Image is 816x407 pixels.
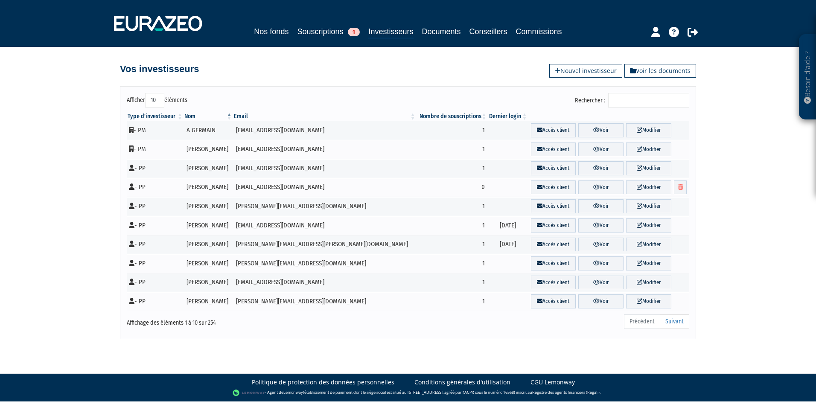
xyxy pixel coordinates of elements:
a: Modifier [626,218,671,233]
td: [EMAIL_ADDRESS][DOMAIN_NAME] [233,121,417,140]
a: Nos fonds [254,26,289,38]
h4: Vos investisseurs [120,64,199,74]
td: - PP [127,178,184,197]
td: 1 [417,121,488,140]
a: Investisseurs [368,26,413,39]
a: Modifier [626,161,671,175]
td: - PP [127,292,184,311]
a: Modifier [626,199,671,213]
td: - PM [127,140,184,159]
label: Rechercher : [575,93,689,108]
a: Voir [578,218,624,233]
td: - PP [127,216,184,235]
td: [PERSON_NAME][EMAIL_ADDRESS][PERSON_NAME][DOMAIN_NAME] [233,235,417,254]
th: Email : activer pour trier la colonne par ordre croissant [233,112,417,121]
a: Modifier [626,123,671,137]
td: - PP [127,159,184,178]
th: Nom : activer pour trier la colonne par ordre d&eacute;croissant [184,112,233,121]
a: Accès client [531,294,576,308]
a: Modifier [626,180,671,195]
th: Type d'investisseur : activer pour trier la colonne par ordre croissant [127,112,184,121]
td: [DATE] [488,216,528,235]
th: &nbsp; [528,112,689,121]
td: [DATE] [488,235,528,254]
a: Commissions [516,26,562,38]
a: Conseillers [469,26,507,38]
td: - PM [127,121,184,140]
a: Modifier [626,294,671,308]
a: Supprimer [674,180,687,195]
td: [PERSON_NAME][EMAIL_ADDRESS][DOMAIN_NAME] [233,292,417,311]
span: 1 [348,28,360,36]
a: CGU Lemonway [530,378,575,387]
a: Voir [578,238,624,252]
td: [PERSON_NAME] [184,254,233,273]
th: Nombre de souscriptions : activer pour trier la colonne par ordre croissant [417,112,488,121]
a: Nouvel investisseur [549,64,622,78]
a: Voir [578,123,624,137]
td: [PERSON_NAME] [184,292,233,311]
label: Afficher éléments [127,93,187,108]
a: Voir [578,256,624,270]
td: [EMAIL_ADDRESS][DOMAIN_NAME] [233,159,417,178]
img: 1732889491-logotype_eurazeo_blanc_rvb.png [114,16,202,31]
td: 1 [417,292,488,311]
a: Modifier [626,238,671,252]
td: 1 [417,159,488,178]
td: 1 [417,273,488,292]
td: [PERSON_NAME] [184,216,233,235]
a: Registre des agents financiers (Regafi) [532,390,600,395]
td: - PP [127,254,184,273]
td: - PP [127,273,184,292]
td: [EMAIL_ADDRESS][DOMAIN_NAME] [233,216,417,235]
td: [PERSON_NAME][EMAIL_ADDRESS][DOMAIN_NAME] [233,197,417,216]
a: Politique de protection des données personnelles [252,378,394,387]
td: 1 [417,216,488,235]
a: Conditions générales d'utilisation [414,378,510,387]
div: Affichage des éléments 1 à 10 sur 254 [127,314,354,327]
a: Voir [578,180,624,195]
td: [PERSON_NAME][EMAIL_ADDRESS][DOMAIN_NAME] [233,254,417,273]
a: Accès client [531,238,576,252]
a: Voir [578,199,624,213]
div: - Agent de (établissement de paiement dont le siège social est situé au [STREET_ADDRESS], agréé p... [9,389,807,397]
a: Modifier [626,142,671,157]
a: Voir [578,161,624,175]
a: Lemonway [283,390,303,395]
th: Dernier login : activer pour trier la colonne par ordre croissant [488,112,528,121]
a: Accès client [531,180,576,195]
a: Accès client [531,218,576,233]
td: A GERMAIN [184,121,233,140]
a: Accès client [531,199,576,213]
td: - PP [127,235,184,254]
a: Voir [578,276,624,290]
a: Voir les documents [624,64,696,78]
td: 1 [417,140,488,159]
a: Voir [578,142,624,157]
td: [EMAIL_ADDRESS][DOMAIN_NAME] [233,273,417,292]
a: Accès client [531,123,576,137]
img: logo-lemonway.png [233,389,265,397]
a: Documents [422,26,461,38]
td: [EMAIL_ADDRESS][DOMAIN_NAME] [233,178,417,197]
td: [PERSON_NAME] [184,235,233,254]
a: Accès client [531,256,576,270]
a: Suivant [660,314,689,329]
td: 1 [417,254,488,273]
a: Modifier [626,256,671,270]
p: Besoin d'aide ? [803,39,813,116]
td: [PERSON_NAME] [184,140,233,159]
td: [PERSON_NAME] [184,178,233,197]
a: Voir [578,294,624,308]
a: Accès client [531,276,576,290]
td: [PERSON_NAME] [184,197,233,216]
input: Rechercher : [608,93,689,108]
td: 1 [417,197,488,216]
td: - PP [127,197,184,216]
select: Afficheréléments [145,93,164,108]
td: [EMAIL_ADDRESS][DOMAIN_NAME] [233,140,417,159]
a: Accès client [531,142,576,157]
td: [PERSON_NAME] [184,273,233,292]
td: [PERSON_NAME] [184,159,233,178]
a: Modifier [626,276,671,290]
